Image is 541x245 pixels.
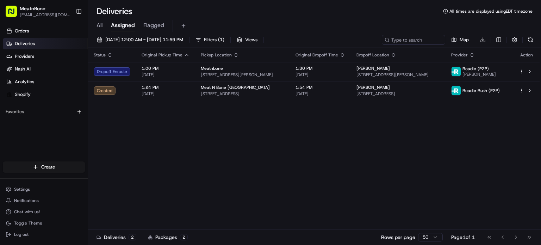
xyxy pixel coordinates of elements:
span: Roadie Rush (P2P) [462,88,500,93]
a: Providers [3,51,88,62]
button: [DATE] 12:00 AM - [DATE] 11:59 PM [94,35,186,45]
span: [STREET_ADDRESS] [356,91,440,97]
span: Shopify [15,91,31,98]
img: Shopify logo [6,92,12,97]
a: Orders [3,25,88,37]
div: Page 1 of 1 [451,234,475,241]
span: Original Dropoff Time [296,52,338,58]
img: roadie-logo-v2.jpg [452,67,461,76]
div: Deliveries [97,234,136,241]
button: [EMAIL_ADDRESS][DOMAIN_NAME] [20,12,70,18]
span: Notifications [14,198,39,203]
h1: Deliveries [97,6,132,17]
span: Meat N Bone [GEOGRAPHIC_DATA] [201,85,270,90]
span: [DATE] [142,72,189,78]
div: Favorites [3,106,85,117]
span: All [97,21,102,30]
span: Settings [14,186,30,192]
span: Pickup Location [201,52,232,58]
a: Nash AI [3,63,88,75]
div: 2 [129,234,136,240]
button: Refresh [526,35,535,45]
span: Nash AI [15,66,31,72]
span: All times are displayed using EDT timezone [449,8,533,14]
button: Toggle Theme [3,218,85,228]
span: [DATE] 12:00 AM - [DATE] 11:59 PM [105,37,183,43]
span: 1:30 PM [296,66,345,71]
span: Provider [451,52,468,58]
span: Filters [204,37,224,43]
span: Assigned [111,21,135,30]
span: Meatnbone [201,66,223,71]
span: Original Pickup Time [142,52,182,58]
span: Toggle Theme [14,220,42,226]
div: 2 [180,234,188,240]
a: Shopify [3,89,88,100]
span: [STREET_ADDRESS][PERSON_NAME] [356,72,440,78]
span: [DATE] [296,91,345,97]
span: Chat with us! [14,209,40,215]
span: 1:54 PM [296,85,345,90]
div: Action [519,52,534,58]
button: Filters(1) [192,35,228,45]
span: Log out [14,232,29,237]
span: Create [41,164,55,170]
span: Providers [15,53,34,60]
span: Views [245,37,257,43]
button: Notifications [3,196,85,206]
span: Deliveries [15,41,35,47]
button: MeatnBone[EMAIL_ADDRESS][DOMAIN_NAME] [3,3,73,20]
input: Type to search [382,35,445,45]
span: [PERSON_NAME] [356,66,390,71]
button: Log out [3,229,85,239]
button: MeatnBone [20,5,45,12]
button: Chat with us! [3,207,85,217]
span: [PERSON_NAME] [462,72,496,77]
span: [STREET_ADDRESS] [201,91,284,97]
img: roadie-logo-v2.jpg [452,86,461,95]
span: Analytics [15,79,34,85]
span: Dropoff Location [356,52,389,58]
span: ( 1 ) [218,37,224,43]
button: Map [448,35,472,45]
button: Settings [3,184,85,194]
span: 1:24 PM [142,85,189,90]
span: Status [94,52,106,58]
div: Packages [148,234,188,241]
button: Create [3,161,85,173]
span: [DATE] [296,72,345,78]
button: Views [234,35,261,45]
span: [STREET_ADDRESS][PERSON_NAME] [201,72,284,78]
p: Rows per page [381,234,415,241]
span: Map [460,37,469,43]
a: Deliveries [3,38,88,49]
span: Roadie (P2P) [462,66,489,72]
span: [PERSON_NAME] [356,85,390,90]
a: Analytics [3,76,88,87]
span: Flagged [143,21,164,30]
span: 1:00 PM [142,66,189,71]
span: [DATE] [142,91,189,97]
span: Orders [15,28,29,34]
